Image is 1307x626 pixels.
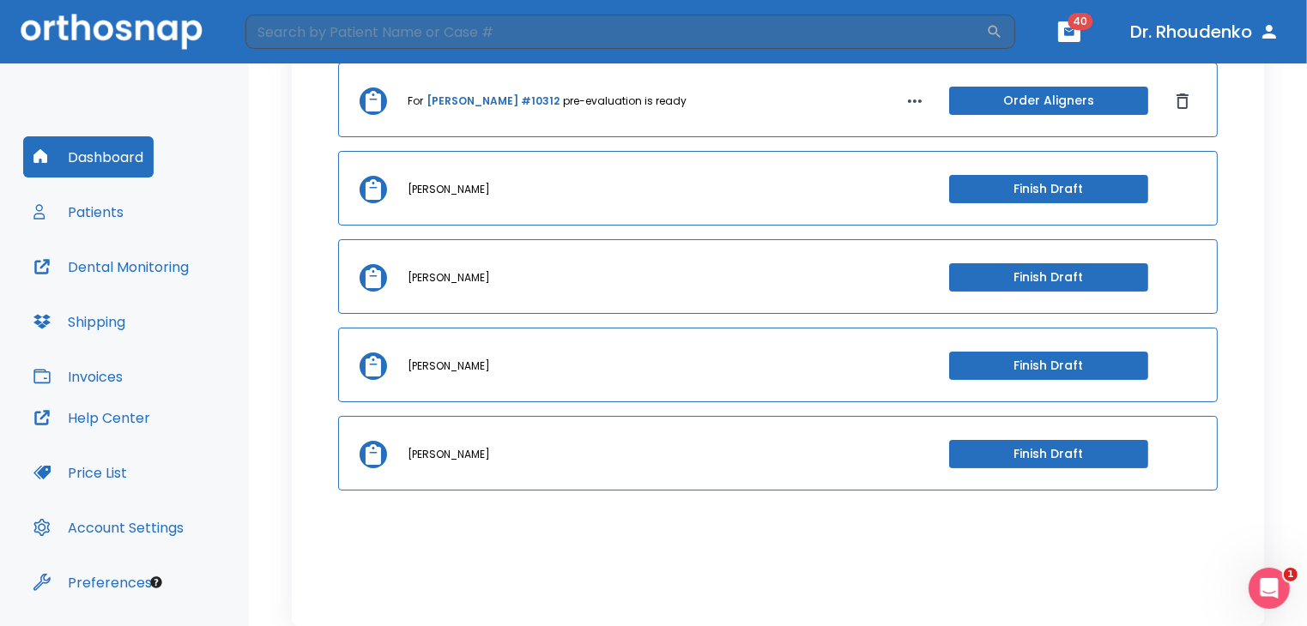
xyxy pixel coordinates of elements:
[949,352,1148,380] button: Finish Draft
[23,452,137,493] button: Price List
[1284,568,1298,581] span: 1
[427,93,560,109] a: [PERSON_NAME] #10312
[23,397,160,438] button: Help Center
[148,575,164,590] div: Tooltip anchor
[408,93,423,109] p: For
[1123,16,1286,47] button: Dr. Rhoudenko
[949,175,1148,203] button: Finish Draft
[23,301,136,342] button: Shipping
[21,14,203,49] img: Orthosnap
[23,562,162,603] button: Preferences
[949,263,1148,292] button: Finish Draft
[23,191,134,232] button: Patients
[563,93,687,109] p: pre-evaluation is ready
[23,507,194,548] button: Account Settings
[949,440,1148,468] button: Finish Draft
[23,136,154,178] button: Dashboard
[949,87,1148,115] button: Order Aligners
[408,182,490,197] p: [PERSON_NAME]
[245,15,986,49] input: Search by Patient Name or Case #
[1249,568,1290,609] iframe: Intercom live chat
[23,246,199,287] button: Dental Monitoring
[23,356,133,397] button: Invoices
[408,447,490,462] p: [PERSON_NAME]
[408,270,490,286] p: [PERSON_NAME]
[1068,13,1093,30] span: 40
[408,358,490,374] p: [PERSON_NAME]
[1169,87,1196,115] button: Dismiss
